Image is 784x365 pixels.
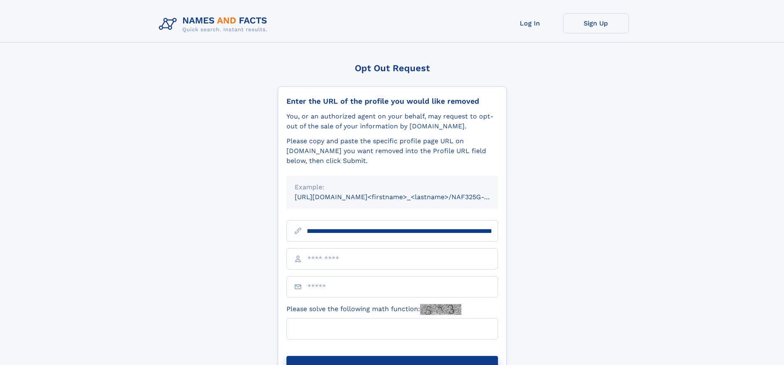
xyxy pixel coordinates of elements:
[278,63,507,73] div: Opt Out Request
[286,304,461,315] label: Please solve the following math function:
[156,13,274,35] img: Logo Names and Facts
[497,13,563,33] a: Log In
[295,182,490,192] div: Example:
[295,193,514,201] small: [URL][DOMAIN_NAME]<firstname>_<lastname>/NAF325G-xxxxxxxx
[286,112,498,131] div: You, or an authorized agent on your behalf, may request to opt-out of the sale of your informatio...
[286,136,498,166] div: Please copy and paste the specific profile page URL on [DOMAIN_NAME] you want removed into the Pr...
[563,13,629,33] a: Sign Up
[286,97,498,106] div: Enter the URL of the profile you would like removed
